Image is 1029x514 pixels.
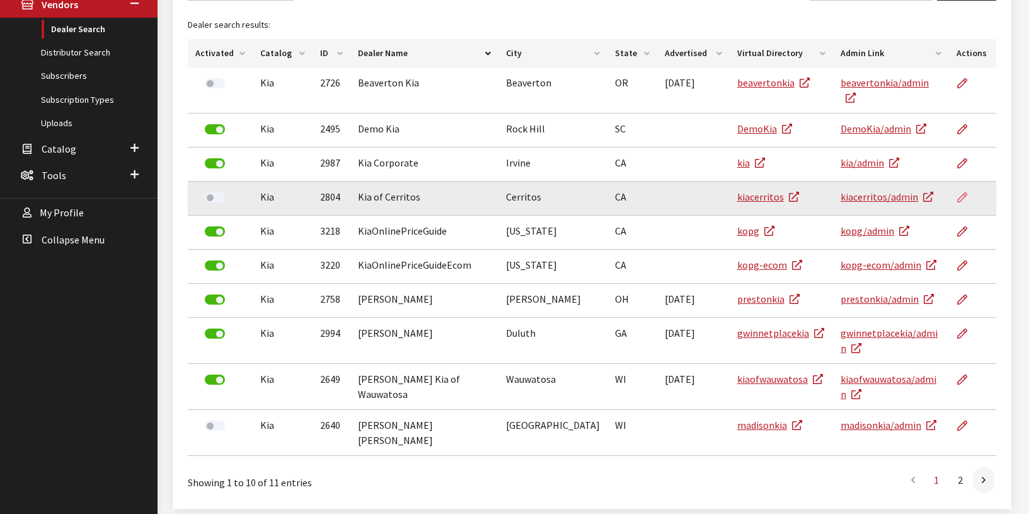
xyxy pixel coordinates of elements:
[957,148,978,179] a: Edit Dealer
[253,67,313,114] td: Kia
[607,114,658,148] td: SC
[841,293,934,305] a: prestonkia/admin
[498,182,607,216] td: Cerritos
[841,419,936,431] a: madisonkia/admin
[350,182,498,216] td: Kia of Cerritos
[253,148,313,182] td: Kia
[498,67,607,114] td: Beaverton
[957,410,978,441] a: Edit Dealer
[657,364,730,410] td: [DATE]
[957,284,978,315] a: Edit Dealer
[205,192,225,202] label: Activate Dealer
[737,122,792,135] a: DemoKia
[841,327,938,354] a: gwinnetplacekia/admin
[607,39,658,67] th: State: activate to sort column ascending
[350,67,498,114] td: Beaverton Kia
[957,67,978,99] a: Edit Dealer
[188,11,996,39] caption: Dealer search results:
[957,318,978,349] a: Edit Dealer
[498,250,607,284] td: [US_STATE]
[607,182,658,216] td: CA
[313,114,350,148] td: 2495
[350,410,498,456] td: [PERSON_NAME] [PERSON_NAME]
[841,225,909,237] a: kopg/admin
[205,375,225,385] label: Deactivate Dealer
[205,260,225,271] label: Deactivate Dealer
[253,364,313,410] td: Kia
[253,182,313,216] td: Kia
[188,466,516,490] div: Showing 1 to 10 of 11 entries
[205,295,225,305] label: Deactivate Dealer
[737,156,765,169] a: kia
[205,421,225,431] label: Activate Dealer
[737,190,799,203] a: kiacerritos
[498,114,607,148] td: Rock Hill
[957,182,978,213] a: Edit Dealer
[737,293,800,305] a: prestonkia
[253,216,313,250] td: Kia
[205,78,225,88] label: Activate Dealer
[841,190,933,203] a: kiacerritos/admin
[949,39,996,67] th: Actions
[40,207,84,219] span: My Profile
[498,148,607,182] td: Irvine
[498,216,607,250] td: [US_STATE]
[350,114,498,148] td: Demo Kia
[607,284,658,318] td: OH
[841,76,929,104] a: beavertonkia/admin
[737,327,824,339] a: gwinnetplacekia
[949,467,972,493] a: 2
[42,169,66,182] span: Tools
[607,364,658,410] td: WI
[350,148,498,182] td: Kia Corporate
[350,250,498,284] td: KiaOnlinePriceGuideEcom
[607,148,658,182] td: CA
[313,216,350,250] td: 3218
[313,39,350,67] th: ID: activate to sort column ascending
[205,124,225,134] label: Deactivate Dealer
[841,373,936,400] a: kiaofwauwatosa/admin
[350,364,498,410] td: [PERSON_NAME] Kia of Wauwatosa
[957,114,978,145] a: Edit Dealer
[253,114,313,148] td: Kia
[350,284,498,318] td: [PERSON_NAME]
[498,364,607,410] td: Wauwatosa
[350,318,498,364] td: [PERSON_NAME]
[350,216,498,250] td: KiaOnlinePriceGuide
[253,284,313,318] td: Kia
[313,250,350,284] td: 3220
[737,373,823,385] a: kiaofwauwatosa
[498,39,607,67] th: City: activate to sort column ascending
[253,318,313,364] td: Kia
[313,67,350,114] td: 2726
[737,225,774,237] a: kopg
[737,259,802,271] a: kopg-ecom
[498,284,607,318] td: [PERSON_NAME]
[657,67,730,114] td: [DATE]
[607,250,658,284] td: CA
[188,39,253,67] th: Activated: activate to sort column ascending
[253,410,313,456] td: Kia
[313,318,350,364] td: 2994
[730,39,833,67] th: Virtual Directory: activate to sort column ascending
[350,39,498,67] th: Dealer Name: activate to sort column descending
[607,67,658,114] td: OR
[737,76,810,89] a: beavertonkia
[841,156,899,169] a: kia/admin
[313,284,350,318] td: 2758
[957,364,978,395] a: Edit Dealer
[313,182,350,216] td: 2804
[253,39,313,67] th: Catalog: activate to sort column ascending
[42,233,105,246] span: Collapse Menu
[205,226,225,237] label: Deactivate Dealer
[205,329,225,339] label: Deactivate Dealer
[42,143,76,155] span: Catalog
[657,39,730,67] th: Advertised: activate to sort column ascending
[205,158,225,168] label: Deactivate Dealer
[253,250,313,284] td: Kia
[841,259,936,271] a: kopg-ecom/admin
[607,318,658,364] td: GA
[657,284,730,318] td: [DATE]
[925,467,948,493] a: 1
[737,419,802,431] a: madisonkia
